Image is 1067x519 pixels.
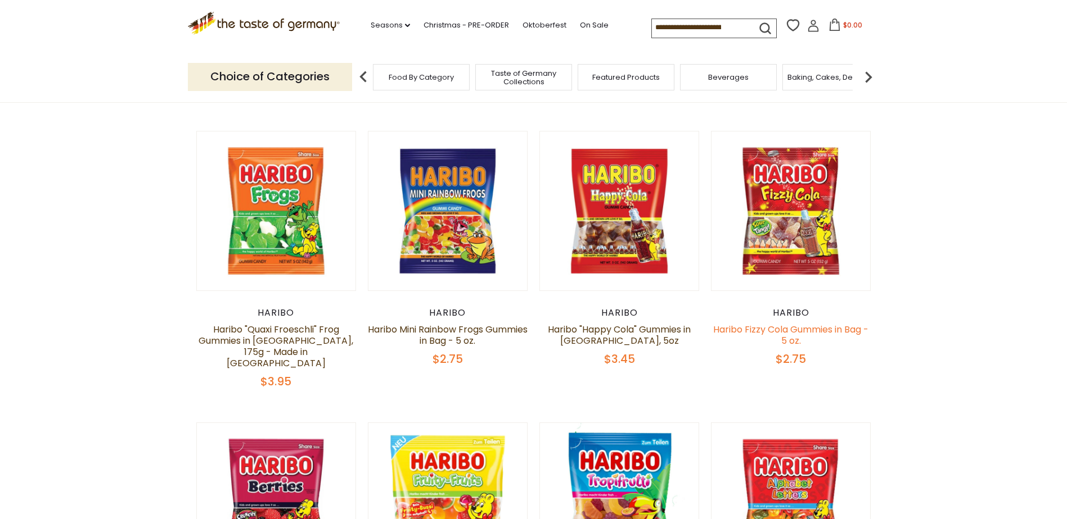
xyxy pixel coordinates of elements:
[368,307,528,318] div: Haribo
[199,323,353,370] a: Haribo "Quaxi Froeschli" Frog Gummies in [GEOGRAPHIC_DATA], 175g - Made in [GEOGRAPHIC_DATA]
[368,131,528,290] img: Haribo
[197,131,356,290] img: Haribo
[580,19,609,31] a: On Sale
[857,66,880,88] img: next arrow
[433,351,463,367] span: $2.75
[708,73,749,81] a: Beverages
[424,19,509,31] a: Christmas - PRE-ORDER
[368,323,528,347] a: Haribo Mini Rainbow Frogs Gummies in Bag - 5 oz.
[604,351,635,367] span: $3.45
[523,19,566,31] a: Oktoberfest
[713,323,868,347] a: Haribo Fizzy Cola Gummies in Bag - 5 oz.
[389,73,454,81] a: Food By Category
[711,307,871,318] div: Haribo
[539,307,700,318] div: Haribo
[352,66,375,88] img: previous arrow
[776,351,806,367] span: $2.75
[843,20,862,30] span: $0.00
[188,63,352,90] p: Choice of Categories
[787,73,875,81] a: Baking, Cakes, Desserts
[822,19,870,35] button: $0.00
[371,19,410,31] a: Seasons
[592,73,660,81] a: Featured Products
[479,69,569,86] a: Taste of Germany Collections
[548,323,691,347] a: Haribo "Happy Cola" Gummies in [GEOGRAPHIC_DATA], 5oz
[260,374,291,389] span: $3.95
[712,131,871,290] img: Haribo
[540,131,699,290] img: Haribo
[196,307,357,318] div: Haribo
